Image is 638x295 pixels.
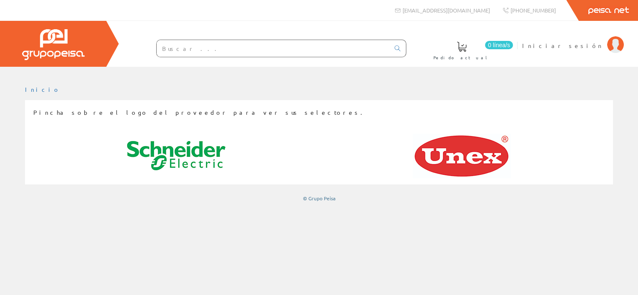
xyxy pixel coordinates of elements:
[433,53,490,62] span: Pedido actual
[33,134,319,178] a: Schneider Electric
[510,7,556,14] span: [PHONE_NUMBER]
[485,41,513,49] span: 0 línea/s
[22,29,85,60] img: Grupo Peisa
[127,134,225,178] img: Schneider Electric
[413,134,511,178] img: Unex
[403,7,490,14] span: [EMAIL_ADDRESS][DOMAIN_NAME]
[522,35,624,43] a: Iniciar sesión
[157,40,390,57] input: Buscar ...
[319,134,605,178] a: Unex
[522,41,603,50] span: Iniciar sesión
[33,108,605,125] div: Pincha sobre el logo del proveedor para ver sus selectores.
[25,195,613,202] div: © Grupo Peisa
[25,86,60,93] a: Inicio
